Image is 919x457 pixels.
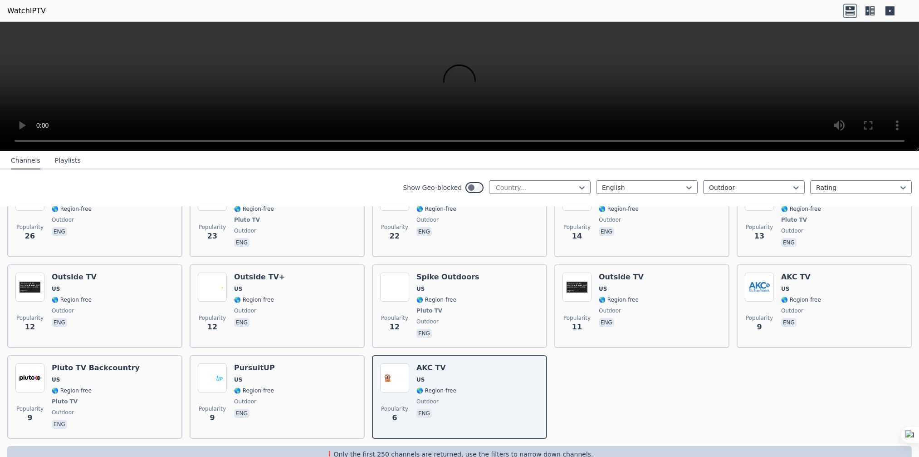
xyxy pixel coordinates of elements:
[416,216,439,224] span: outdoor
[234,363,275,373] h6: PursuitUP
[207,322,217,333] span: 12
[52,387,92,394] span: 🌎 Region-free
[781,318,797,327] p: eng
[234,387,274,394] span: 🌎 Region-free
[234,398,256,405] span: outdoor
[381,314,408,322] span: Popularity
[234,307,256,314] span: outdoor
[416,296,456,303] span: 🌎 Region-free
[52,398,78,405] span: Pluto TV
[234,285,242,293] span: US
[416,387,456,394] span: 🌎 Region-free
[199,405,226,412] span: Popularity
[563,224,591,231] span: Popularity
[234,238,249,247] p: eng
[381,405,408,412] span: Popularity
[15,273,44,302] img: Outside TV
[52,216,74,224] span: outdoor
[390,231,400,242] span: 22
[234,376,242,383] span: US
[52,273,97,282] h6: Outside TV
[234,216,260,224] span: Pluto TV
[757,322,762,333] span: 9
[234,273,285,282] h6: Outside TV+
[380,363,409,392] img: AKC TV
[599,318,614,327] p: eng
[781,238,797,247] p: eng
[416,307,442,314] span: Pluto TV
[599,285,607,293] span: US
[52,296,92,303] span: 🌎 Region-free
[16,314,44,322] span: Popularity
[234,296,274,303] span: 🌎 Region-free
[572,231,582,242] span: 14
[381,224,408,231] span: Popularity
[15,363,44,392] img: Pluto TV Backcountry
[416,273,479,282] h6: Spike Outdoors
[599,273,644,282] h6: Outside TV
[416,398,439,405] span: outdoor
[781,307,803,314] span: outdoor
[210,412,215,423] span: 9
[416,376,425,383] span: US
[599,296,639,303] span: 🌎 Region-free
[199,314,226,322] span: Popularity
[781,273,821,282] h6: AKC TV
[207,231,217,242] span: 23
[52,409,74,416] span: outdoor
[52,227,67,236] p: eng
[380,273,409,302] img: Spike Outdoors
[392,412,397,423] span: 6
[198,273,227,302] img: Outside TV+
[599,307,621,314] span: outdoor
[234,227,256,234] span: outdoor
[416,205,456,213] span: 🌎 Region-free
[52,420,67,429] p: eng
[27,412,32,423] span: 9
[562,273,591,302] img: Outside TV
[416,329,432,338] p: eng
[52,318,67,327] p: eng
[416,227,432,236] p: eng
[416,363,456,373] h6: AKC TV
[25,231,35,242] span: 26
[11,152,40,169] button: Channels
[403,183,462,192] label: Show Geo-blocked
[572,322,582,333] span: 11
[563,314,591,322] span: Popularity
[390,322,400,333] span: 12
[234,205,274,213] span: 🌎 Region-free
[746,314,773,322] span: Popularity
[234,318,249,327] p: eng
[599,205,639,213] span: 🌎 Region-free
[745,273,774,302] img: AKC TV
[25,322,35,333] span: 12
[599,216,621,224] span: outdoor
[746,224,773,231] span: Popularity
[416,285,425,293] span: US
[754,231,764,242] span: 13
[52,307,74,314] span: outdoor
[416,318,439,325] span: outdoor
[52,363,140,373] h6: Pluto TV Backcountry
[16,224,44,231] span: Popularity
[781,227,803,234] span: outdoor
[16,405,44,412] span: Popularity
[781,205,821,213] span: 🌎 Region-free
[55,152,81,169] button: Playlists
[781,216,807,224] span: Pluto TV
[52,205,92,213] span: 🌎 Region-free
[781,296,821,303] span: 🌎 Region-free
[781,285,789,293] span: US
[416,409,432,418] p: eng
[599,227,614,236] p: eng
[7,5,46,16] a: WatchIPTV
[52,285,60,293] span: US
[52,376,60,383] span: US
[199,224,226,231] span: Popularity
[234,409,249,418] p: eng
[198,363,227,392] img: PursuitUP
